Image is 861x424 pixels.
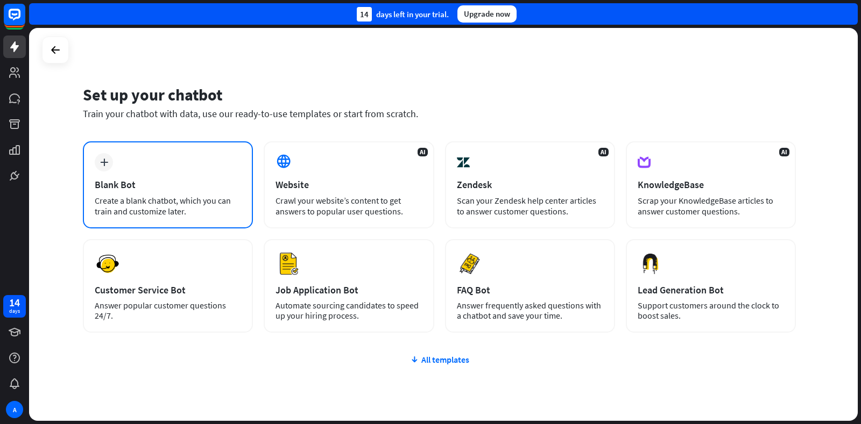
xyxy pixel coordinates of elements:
[638,284,784,296] div: Lead Generation Bot
[418,148,428,156] span: AI
[457,178,603,191] div: Zendesk
[357,7,372,21] div: 14
[457,300,603,321] div: Answer frequently asked questions with a chatbot and save your time.
[95,178,241,191] div: Blank Bot
[598,148,609,156] span: AI
[638,300,784,321] div: Support customers around the clock to boost sales.
[100,159,108,166] i: plus
[9,4,41,37] button: Open LiveChat chat widget
[9,307,20,315] div: days
[276,284,422,296] div: Job Application Bot
[276,195,422,217] div: Crawl your website’s content to get answers to popular user questions.
[83,107,796,120] div: Train your chatbot with data, use our ready-to-use templates or start from scratch.
[638,178,784,191] div: KnowledgeBase
[276,178,422,191] div: Website
[457,195,603,217] div: Scan your Zendesk help center articles to answer customer questions.
[95,284,241,296] div: Customer Service Bot
[276,300,422,321] div: Automate sourcing candidates to speed up your hiring process.
[95,195,241,217] div: Create a blank chatbot, which you can train and customize later.
[9,298,20,307] div: 14
[83,84,796,105] div: Set up your chatbot
[3,295,26,318] a: 14 days
[6,401,23,418] div: A
[357,7,449,21] div: days left in your trial.
[779,148,789,156] span: AI
[457,284,603,296] div: FAQ Bot
[457,5,517,23] div: Upgrade now
[83,354,796,365] div: All templates
[95,300,241,321] div: Answer popular customer questions 24/7.
[638,195,784,217] div: Scrap your KnowledgeBase articles to answer customer questions.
